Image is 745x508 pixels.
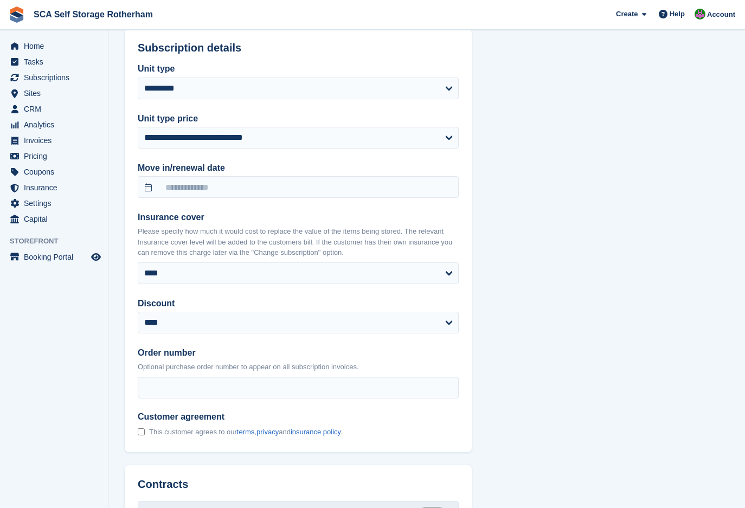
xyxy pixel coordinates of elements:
span: Invoices [24,133,89,148]
a: menu [5,38,102,54]
span: Capital [24,211,89,227]
p: Optional purchase order number to appear on all subscription invoices. [138,362,459,372]
span: Create [616,9,638,20]
span: CRM [24,101,89,117]
a: SCA Self Storage Rotherham [29,5,157,23]
span: Coupons [24,164,89,179]
label: Discount [138,297,459,310]
a: menu [5,101,102,117]
label: Move in/renewal date [138,162,459,175]
a: menu [5,70,102,85]
span: Settings [24,196,89,211]
a: menu [5,249,102,265]
label: Unit type [138,62,459,75]
a: menu [5,54,102,69]
label: Insurance cover [138,211,459,224]
span: Help [670,9,685,20]
img: stora-icon-8386f47178a22dfd0bd8f6a31ec36ba5ce8667c1dd55bd0f319d3a0aa187defe.svg [9,7,25,23]
a: menu [5,211,102,227]
span: Storefront [10,236,108,247]
a: terms [237,428,255,436]
h2: Subscription details [138,42,459,54]
a: menu [5,117,102,132]
a: menu [5,86,102,101]
a: menu [5,149,102,164]
label: Order number [138,346,459,359]
span: Subscriptions [24,70,89,85]
a: menu [5,196,102,211]
span: Booking Portal [24,249,89,265]
span: Analytics [24,117,89,132]
span: Tasks [24,54,89,69]
span: Pricing [24,149,89,164]
img: Sarah Race [695,9,705,20]
input: Customer agreement This customer agrees to ourterms,privacyandinsurance policy. [138,428,145,435]
a: Preview store [89,250,102,263]
a: menu [5,133,102,148]
a: privacy [256,428,279,436]
a: menu [5,180,102,195]
span: This customer agrees to our , and . [149,428,343,436]
span: Insurance [24,180,89,195]
span: Home [24,38,89,54]
a: menu [5,164,102,179]
h2: Contracts [138,478,459,491]
span: Customer agreement [138,411,343,422]
a: insurance policy [291,428,341,436]
label: Unit type price [138,112,459,125]
span: Sites [24,86,89,101]
p: Please specify how much it would cost to replace the value of the items being stored. The relevan... [138,226,459,258]
span: Account [707,9,735,20]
